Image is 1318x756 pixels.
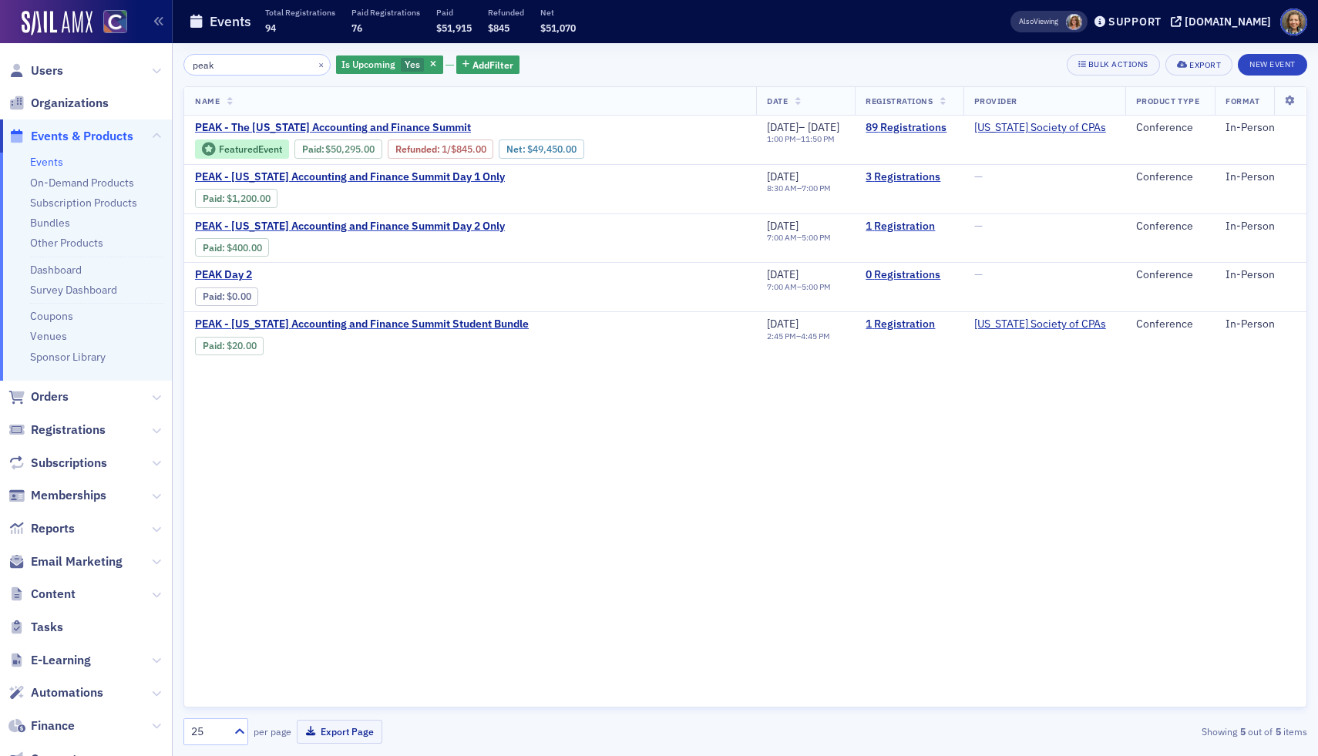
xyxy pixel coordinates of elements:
a: SailAMX [22,11,92,35]
div: Refunded: 132 - $5029500 [388,139,493,158]
a: [US_STATE] Society of CPAs [974,318,1106,331]
a: Coupons [30,309,73,323]
span: Finance [31,717,75,734]
p: Net [540,7,576,18]
button: Export [1165,54,1232,76]
div: In-Person [1226,268,1296,282]
span: $400.00 [227,242,262,254]
span: Registrations [866,96,933,106]
button: Export Page [297,720,382,744]
span: $51,070 [540,22,576,34]
div: Conference [1136,318,1204,331]
span: : [302,143,326,155]
a: 89 Registrations [866,121,952,135]
span: Name [195,96,220,106]
label: per page [254,724,291,738]
span: Colorado Society of CPAs [974,121,1106,135]
div: Featured Event [219,145,282,153]
button: Bulk Actions [1067,54,1160,76]
span: E-Learning [31,652,91,669]
a: Email Marketing [8,553,123,570]
p: Total Registrations [265,7,335,18]
div: Conference [1136,268,1204,282]
img: SailAMX [103,10,127,34]
time: 7:00 PM [802,183,831,193]
a: Subscriptions [8,455,107,472]
div: [DOMAIN_NAME] [1185,15,1271,29]
a: Automations [8,684,103,701]
div: – [767,282,831,292]
div: In-Person [1226,318,1296,331]
span: Events & Products [31,128,133,145]
a: Paid [302,143,321,155]
time: 5:00 PM [802,232,831,243]
span: — [974,170,983,183]
span: [DATE] [767,170,799,183]
span: : [395,143,442,155]
span: 94 [265,22,276,34]
span: Profile [1280,8,1307,35]
div: Paid: 2 - $2000 [195,337,264,355]
div: Yes [336,55,443,75]
a: Paid [203,340,222,351]
a: Orders [8,388,69,405]
span: PEAK - Colorado Accounting and Finance Summit Day 2 Only [195,220,505,234]
a: New Event [1238,56,1307,70]
div: Paid: 6 - $120000 [195,189,277,207]
div: Featured Event [195,139,289,159]
span: Cheryl Moss [1066,14,1082,30]
time: 8:30 AM [767,183,797,193]
span: $49,450.00 [527,143,577,155]
span: Organizations [31,95,109,112]
span: $845.00 [451,143,486,155]
div: 25 [191,724,225,740]
a: [US_STATE] Society of CPAs [974,121,1106,135]
div: Paid: 4 - $40000 [195,238,269,257]
a: PEAK - [US_STATE] Accounting and Finance Summit Day 2 Only [195,220,505,234]
span: Reports [31,520,75,537]
span: Net : [506,143,527,155]
a: Paid [203,193,222,204]
span: Tasks [31,619,63,636]
span: Colorado Society of CPAs [974,318,1106,331]
span: Users [31,62,63,79]
button: New Event [1238,54,1307,76]
span: [DATE] [767,219,799,233]
a: 0 Registrations [866,268,952,282]
span: Email Marketing [31,553,123,570]
div: – [767,331,830,341]
div: Showing out of items [943,724,1307,738]
span: Automations [31,684,103,701]
div: Conference [1136,220,1204,234]
strong: 5 [1273,724,1283,738]
time: 5:00 PM [802,281,831,292]
span: Subscriptions [31,455,107,472]
span: PEAK Day 2 [195,268,454,282]
span: [DATE] [767,267,799,281]
a: Survey Dashboard [30,283,117,297]
div: – [767,121,839,135]
a: Paid [203,242,222,254]
p: Paid [436,7,472,18]
input: Search… [183,54,331,76]
span: — [974,267,983,281]
div: – [767,183,831,193]
strong: 5 [1237,724,1248,738]
span: Viewing [1019,16,1058,27]
div: Net: $4945000 [499,139,583,158]
a: On-Demand Products [30,176,134,190]
span: Registrations [31,422,106,438]
button: AddFilter [456,55,519,75]
h1: Events [210,12,251,31]
div: In-Person [1226,170,1296,184]
a: Venues [30,329,67,343]
a: Refunded [395,143,437,155]
div: Paid: 0 - $0 [195,287,258,306]
p: Paid Registrations [351,7,420,18]
p: Refunded [488,7,524,18]
a: E-Learning [8,652,91,669]
div: Also [1019,16,1034,26]
span: — [974,219,983,233]
span: $51,915 [436,22,472,34]
span: Memberships [31,487,106,504]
